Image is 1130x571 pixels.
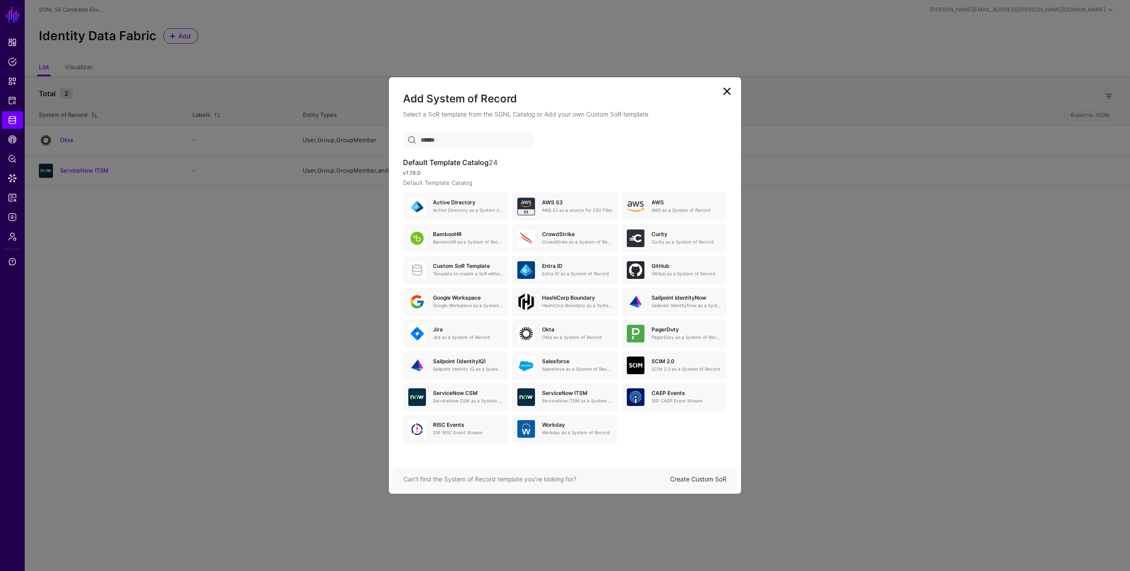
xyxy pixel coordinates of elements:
[542,327,612,333] h5: Okta
[621,383,727,411] a: CAEP EventsSSF CAEP Event Stream
[542,398,612,404] p: ServiceNow ITSM as a System of Record
[433,398,503,404] p: ServiceNow CSM as a System of Record
[542,429,612,436] p: Workday as a System of Record
[627,293,644,311] img: svg+xml;base64,PHN2ZyB3aWR0aD0iNjQiIGhlaWdodD0iNjQiIHZpZXdCb3g9IjAgMCA2NCA2NCIgZmlsbD0ibm9uZSIgeG...
[433,366,503,372] p: Sailpoint Identity IQ as a System of Record
[652,358,722,364] h5: SCIM 2.0
[433,263,503,269] h5: Custom SoR Template
[403,158,727,167] h3: Default Template Catalog
[542,270,612,277] p: Entra ID as a System of Record
[433,231,503,237] h5: BambooHR
[408,229,426,247] img: svg+xml;base64,PHN2ZyB3aWR0aD0iNjQiIGhlaWdodD0iNjQiIHZpZXdCb3g9IjAgMCA2NCA2NCIgZmlsbD0ibm9uZSIgeG...
[542,239,612,245] p: CrowdStrike as a System of Record
[403,288,508,316] a: Google WorkspaceGoogle Workspace as a System of Record
[403,351,508,379] a: Sailpoint (IdentityIQ)Sailpoint Identity IQ as a System of Record
[512,224,618,252] a: CrowdStrikeCrowdStrike as a System of Record
[403,179,727,188] p: Default Template Catalog
[621,319,727,348] a: PagerDutyPagerDuty as a System of Record
[621,256,727,284] a: GitHubGitHub as a System of Record
[542,366,612,372] p: Salesforce as a System of Record
[517,325,535,342] img: svg+xml;base64,PHN2ZyB3aWR0aD0iNjQiIGhlaWdodD0iNjQiIHZpZXdCb3g9IjAgMCA2NCA2NCIgZmlsbD0ibm9uZSIgeG...
[433,422,503,428] h5: RISC Events
[652,366,722,372] p: SCIM 2.0 as a System of Record
[542,334,612,341] p: Okta as a System of Record
[512,256,618,284] a: Entra IDEntra ID as a System of Record
[433,429,503,436] p: SSF RISC Event Stream
[517,198,535,215] img: svg+xml;base64,PHN2ZyB3aWR0aD0iNjQiIGhlaWdodD0iNjQiIHZpZXdCb3g9IjAgMCA2NCA2NCIgZmlsbD0ibm9uZSIgeG...
[512,288,618,316] a: HashiCorp BoundaryHashiCorp Boundary as a System of Record
[542,302,612,309] p: HashiCorp Boundary as a System of Record
[517,357,535,374] img: svg+xml;base64,PHN2ZyB3aWR0aD0iNjQiIGhlaWdodD0iNjQiIHZpZXdCb3g9IjAgMCA2NCA2NCIgZmlsbD0ibm9uZSIgeG...
[433,199,503,206] h5: Active Directory
[652,207,722,214] p: AWS as a System of Record
[403,169,421,176] strong: v1.19.0
[403,415,508,443] a: RISC EventsSSF RISC Event Stream
[433,302,503,309] p: Google Workspace as a System of Record
[517,420,535,438] img: svg+xml;base64,PHN2ZyB3aWR0aD0iNjQiIGhlaWdodD0iNjQiIHZpZXdCb3g9IjAgMCA2NCA2NCIgZmlsbD0ibm9uZSIgeG...
[408,198,426,215] img: svg+xml;base64,PHN2ZyB3aWR0aD0iNjQiIGhlaWdodD0iNjQiIHZpZXdCb3g9IjAgMCA2NCA2NCIgZmlsbD0ibm9uZSIgeG...
[542,207,612,214] p: AWS S3 as a source for CSV Files
[403,192,508,221] a: Active DirectoryActive Directory as a System of Record
[627,261,644,279] img: svg+xml;base64,PHN2ZyB3aWR0aD0iNjQiIGhlaWdodD0iNjQiIHZpZXdCb3g9IjAgMCA2NCA2NCIgZmlsbD0ibm9uZSIgeG...
[408,388,426,406] img: svg+xml;base64,PHN2ZyB3aWR0aD0iNjQiIGhlaWdodD0iNjQiIHZpZXdCb3g9IjAgMCA2NCA2NCIgZmlsbD0ibm9uZSIgeG...
[542,422,612,428] h5: Workday
[542,390,612,396] h5: ServiceNow ITSM
[408,293,426,311] img: svg+xml;base64,PHN2ZyB3aWR0aD0iNjQiIGhlaWdodD0iNjQiIHZpZXdCb3g9IjAgMCA2NCA2NCIgZmlsbD0ibm9uZSIgeG...
[489,158,498,167] span: 24
[627,198,644,215] img: svg+xml;base64,PHN2ZyB4bWxucz0iaHR0cDovL3d3dy53My5vcmcvMjAwMC9zdmciIHhtbG5zOnhsaW5rPSJodHRwOi8vd3...
[652,302,722,309] p: Sailpoint IdentityNow as a System of Record
[621,224,727,252] a: CurityCurity as a System of Record
[403,91,727,106] h2: Add System of Record
[627,325,644,342] img: svg+xml;base64,PHN2ZyB3aWR0aD0iNjQiIGhlaWdodD0iNjQiIHZpZXdCb3g9IjAgMCA2NCA2NCIgZmlsbD0ibm9uZSIgeG...
[403,109,727,119] p: Select a SoR template from the SGNL Catalog or Add your own Custom SoR template
[512,351,618,379] a: SalesforceSalesforce as a System of Record
[652,327,722,333] h5: PagerDuty
[433,239,503,245] p: BambooHR as a System of Record
[627,388,644,406] img: svg+xml;base64,PHN2ZyB3aWR0aD0iNjQiIGhlaWdodD0iNjQiIHZpZXdCb3g9IjAgMCA2NCA2NCIgZmlsbD0ibm9uZSIgeG...
[408,420,426,438] img: svg+xml;base64,PHN2ZyB3aWR0aD0iNjQiIGhlaWdodD0iNjQiIHZpZXdCb3g9IjAgMCA2NCA2NCIgZmlsbD0ibm9uZSIgeG...
[652,398,722,404] p: SSF CAEP Event Stream
[403,256,508,284] a: Custom SoR TemplateTemplate to create a SoR without any entities, attributes or relationships. On...
[512,319,618,348] a: OktaOkta as a System of Record
[542,263,612,269] h5: Entra ID
[652,231,722,237] h5: Curity
[403,383,508,411] a: ServiceNow CSMServiceNow CSM as a System of Record
[652,270,722,277] p: GitHub as a System of Record
[542,358,612,364] h5: Salesforce
[652,295,722,301] h5: Sailpoint IdentityNow
[621,351,727,379] a: SCIM 2.0SCIM 2.0 as a System of Record
[652,199,722,206] h5: AWS
[517,229,535,247] img: svg+xml;base64,PHN2ZyB3aWR0aD0iNjQiIGhlaWdodD0iNjQiIHZpZXdCb3g9IjAgMCA2NCA2NCIgZmlsbD0ibm9uZSIgeG...
[652,263,722,269] h5: GitHub
[433,358,503,364] h5: Sailpoint (IdentityIQ)
[652,334,722,341] p: PagerDuty as a System of Record
[652,239,722,245] p: Curity as a System of Record
[403,319,508,348] a: JiraJira as a System of Record
[627,229,644,247] img: svg+xml;base64,PHN2ZyB3aWR0aD0iNjQiIGhlaWdodD0iNjQiIHZpZXdCb3g9IjAgMCA2NCA2NCIgZmlsbD0ibm9uZSIgeG...
[512,383,618,411] a: ServiceNow ITSMServiceNow ITSM as a System of Record
[433,334,503,341] p: Jira as a System of Record
[408,357,426,374] img: svg+xml;base64,PHN2ZyB3aWR0aD0iNjQiIGhlaWdodD0iNjQiIHZpZXdCb3g9IjAgMCA2NCA2NCIgZmlsbD0ibm9uZSIgeG...
[512,192,618,221] a: AWS S3AWS S3 as a source for CSV Files
[517,261,535,279] img: svg+xml;base64,PHN2ZyB3aWR0aD0iNjQiIGhlaWdodD0iNjQiIHZpZXdCb3g9IjAgMCA2NCA2NCIgZmlsbD0ibm9uZSIgeG...
[517,293,535,311] img: svg+xml;base64,PHN2ZyB4bWxucz0iaHR0cDovL3d3dy53My5vcmcvMjAwMC9zdmciIHdpZHRoPSIxMDBweCIgaGVpZ2h0PS...
[512,415,618,443] a: WorkdayWorkday as a System of Record
[433,295,503,301] h5: Google Workspace
[670,475,727,483] a: Create Custom SoR
[621,192,727,221] a: AWSAWS as a System of Record
[652,390,722,396] h5: CAEP Events
[517,388,535,406] img: svg+xml;base64,PHN2ZyB3aWR0aD0iNjQiIGhlaWdodD0iNjQiIHZpZXdCb3g9IjAgMCA2NCA2NCIgZmlsbD0ibm9uZSIgeG...
[408,325,426,342] img: svg+xml;base64,PHN2ZyB3aWR0aD0iNjQiIGhlaWdodD0iNjQiIHZpZXdCb3g9IjAgMCA2NCA2NCIgZmlsbD0ibm9uZSIgeG...
[542,199,612,206] h5: AWS S3
[403,474,670,484] div: Can’t find the System of Record template you’re looking for?
[433,390,503,396] h5: ServiceNow CSM
[621,288,727,316] a: Sailpoint IdentityNowSailpoint IdentityNow as a System of Record
[433,207,503,214] p: Active Directory as a System of Record
[433,327,503,333] h5: Jira
[627,357,644,374] img: svg+xml;base64,PHN2ZyB3aWR0aD0iNjQiIGhlaWdodD0iNjQiIHZpZXdCb3g9IjAgMCA2NCA2NCIgZmlsbD0ibm9uZSIgeG...
[542,295,612,301] h5: HashiCorp Boundary
[433,270,503,277] p: Template to create a SoR without any entities, attributes or relationships. Once created, you can...
[542,231,612,237] h5: CrowdStrike
[403,224,508,252] a: BambooHRBambooHR as a System of Record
